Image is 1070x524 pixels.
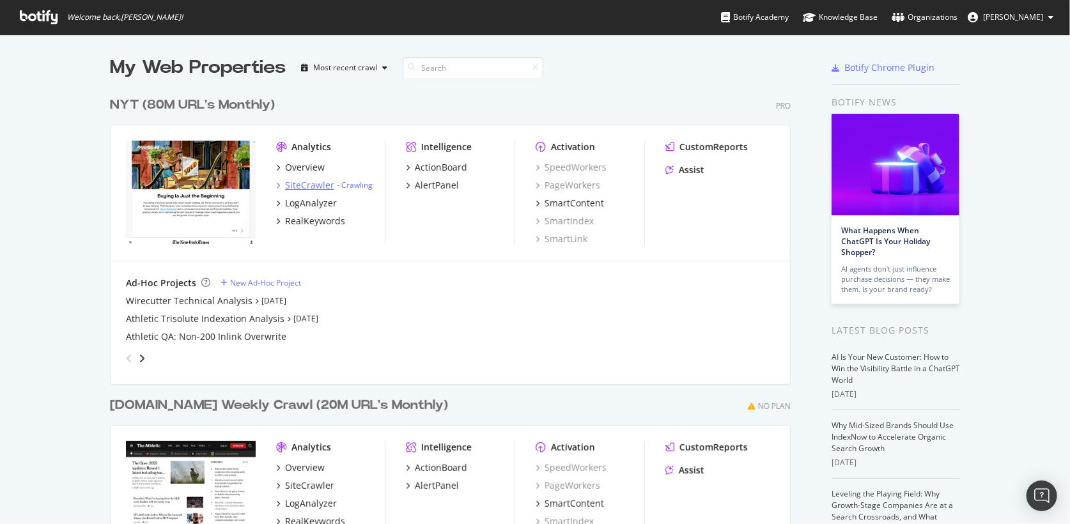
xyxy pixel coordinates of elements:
a: AI Is Your New Customer: How to Win the Visibility Battle in a ChatGPT World [832,351,960,385]
a: SpeedWorkers [536,161,607,174]
a: Overview [276,161,325,174]
a: ActionBoard [406,161,467,174]
a: Athletic Trisolute Indexation Analysis [126,312,284,325]
a: LogAnalyzer [276,497,337,510]
a: SiteCrawler [276,479,334,492]
div: Open Intercom Messenger [1027,481,1057,511]
a: What Happens When ChatGPT Is Your Holiday Shopper? [841,225,930,258]
div: No Plan [758,401,791,412]
div: Knowledge Base [803,11,878,24]
div: SmartContent [545,197,604,210]
div: [DOMAIN_NAME] Weekly Crawl (20M URL's Monthly) [110,396,448,415]
div: Pro [776,100,791,111]
div: CustomReports [679,441,748,454]
div: SmartContent [545,497,604,510]
div: angle-right [137,352,146,365]
div: CustomReports [679,141,748,153]
div: Analytics [291,441,331,454]
div: AlertPanel [415,479,459,492]
div: Overview [285,461,325,474]
a: Assist [665,464,704,477]
div: Assist [679,464,704,477]
input: Search [403,57,543,79]
button: [PERSON_NAME] [958,7,1064,27]
a: Wirecutter Technical Analysis [126,295,252,307]
div: Latest Blog Posts [832,323,960,337]
img: What Happens When ChatGPT Is Your Holiday Shopper? [832,114,959,215]
a: SmartContent [536,497,604,510]
div: Assist [679,164,704,176]
a: New Ad-Hoc Project [221,277,301,288]
div: [DATE] [832,457,960,468]
a: NYT (80M URL's Monthly) [110,96,280,114]
div: Intelligence [421,141,472,153]
a: CustomReports [665,441,748,454]
div: Activation [551,141,595,153]
a: Why Mid-Sized Brands Should Use IndexNow to Accelerate Organic Search Growth [832,420,954,454]
a: SpeedWorkers [536,461,607,474]
div: angle-left [121,348,137,369]
div: LogAnalyzer [285,197,337,210]
div: LogAnalyzer [285,497,337,510]
div: Overview [285,161,325,174]
span: Welcome back, [PERSON_NAME] ! [67,12,183,22]
a: PageWorkers [536,179,600,192]
div: AI agents don’t just influence purchase decisions — they make them. Is your brand ready? [841,264,950,295]
button: Most recent crawl [296,58,392,78]
a: PageWorkers [536,479,600,492]
div: Botify news [832,95,960,109]
div: - [337,180,373,190]
div: Activation [551,441,595,454]
div: NYT (80M URL's Monthly) [110,96,275,114]
div: My Web Properties [110,55,286,81]
div: ActionBoard [415,461,467,474]
a: CustomReports [665,141,748,153]
a: RealKeywords [276,215,345,227]
a: ActionBoard [406,461,467,474]
a: Athletic QA: Non-200 Inlink Overwrite [126,330,286,343]
div: [DATE] [832,389,960,400]
a: SmartLink [536,233,587,245]
div: Most recent crawl [313,64,377,72]
span: Aleks Shklyar [983,12,1043,22]
a: [DOMAIN_NAME] Weekly Crawl (20M URL's Monthly) [110,396,453,415]
a: AlertPanel [406,479,459,492]
div: SiteCrawler [285,479,334,492]
div: AlertPanel [415,179,459,192]
div: Botify Chrome Plugin [844,61,934,74]
div: ActionBoard [415,161,467,174]
a: Crawling [341,180,373,190]
a: SiteCrawler- Crawling [276,179,373,192]
div: Intelligence [421,441,472,454]
a: SmartIndex [536,215,594,227]
div: SiteCrawler [285,179,334,192]
a: LogAnalyzer [276,197,337,210]
div: Ad-Hoc Projects [126,277,196,289]
div: RealKeywords [285,215,345,227]
a: Overview [276,461,325,474]
div: Organizations [892,11,958,24]
div: New Ad-Hoc Project [230,277,301,288]
a: Botify Chrome Plugin [832,61,934,74]
a: Assist [665,164,704,176]
a: AlertPanel [406,179,459,192]
img: nytimes.com [126,141,256,244]
div: Analytics [291,141,331,153]
a: [DATE] [261,295,286,306]
div: Botify Academy [721,11,789,24]
a: [DATE] [293,313,318,324]
a: SmartContent [536,197,604,210]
